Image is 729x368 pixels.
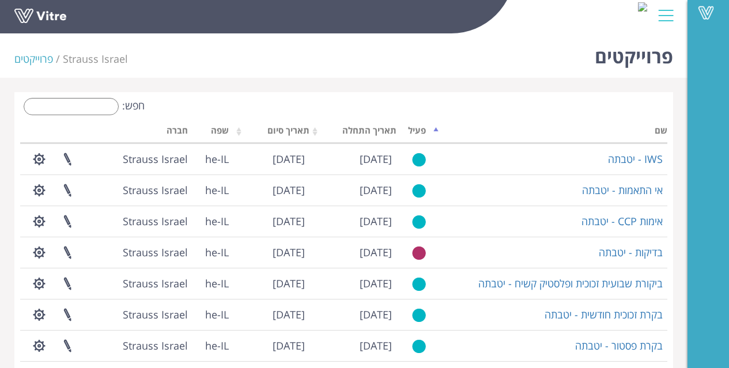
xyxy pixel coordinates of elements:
td: [DATE] [233,330,310,361]
span: 222 [123,276,188,290]
td: [DATE] [309,268,396,299]
img: yes [412,277,426,291]
a: בקרת פסטור - יטבתה [575,339,663,352]
th: תאריך סיום: activate to sort column ascending [233,122,310,143]
td: he-IL [192,330,233,361]
td: [DATE] [309,174,396,206]
span: 222 [123,214,188,228]
td: he-IL [192,174,233,206]
li: פרוייקטים [14,52,63,67]
img: af1731f1-fc1c-47dd-8edd-e51c8153d184.png [638,2,647,12]
a: IWS - יטבתה [608,152,663,166]
th: שפה [192,122,233,143]
td: [DATE] [233,143,310,174]
td: he-IL [192,237,233,268]
td: [DATE] [233,206,310,237]
a: אימות CCP - יטבתה [581,214,663,228]
td: he-IL [192,206,233,237]
span: 222 [123,339,188,352]
img: no [412,246,426,260]
td: [DATE] [309,237,396,268]
td: [DATE] [233,299,310,330]
td: [DATE] [309,143,396,174]
img: yes [412,215,426,229]
a: בדיקות - יטבתה [599,245,663,259]
td: [DATE] [309,299,396,330]
img: yes [412,184,426,198]
img: yes [412,339,426,354]
td: he-IL [192,143,233,174]
a: בקרת זכוכית חודשית - יטבתה [545,308,663,321]
span: 222 [123,245,188,259]
label: חפש: [20,98,145,115]
td: [DATE] [309,206,396,237]
th: חברה [101,122,192,143]
th: תאריך התחלה: activate to sort column ascending [309,122,396,143]
img: yes [412,308,426,323]
td: [DATE] [233,174,310,206]
th: פעיל [396,122,430,143]
input: חפש: [24,98,119,115]
span: 222 [123,152,188,166]
td: [DATE] [309,330,396,361]
span: 222 [63,52,128,66]
td: [DATE] [233,237,310,268]
th: שם: activate to sort column descending [430,122,667,143]
a: אי התאמות - יטבתה [582,183,663,197]
span: 222 [123,183,188,197]
td: he-IL [192,299,233,330]
td: [DATE] [233,268,310,299]
img: yes [412,153,426,167]
a: ביקורת שבועית זכוכית ופלסטיק קשיח - יטבתה [478,276,663,290]
td: he-IL [192,268,233,299]
span: 222 [123,308,188,321]
h1: פרוייקטים [595,29,673,78]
